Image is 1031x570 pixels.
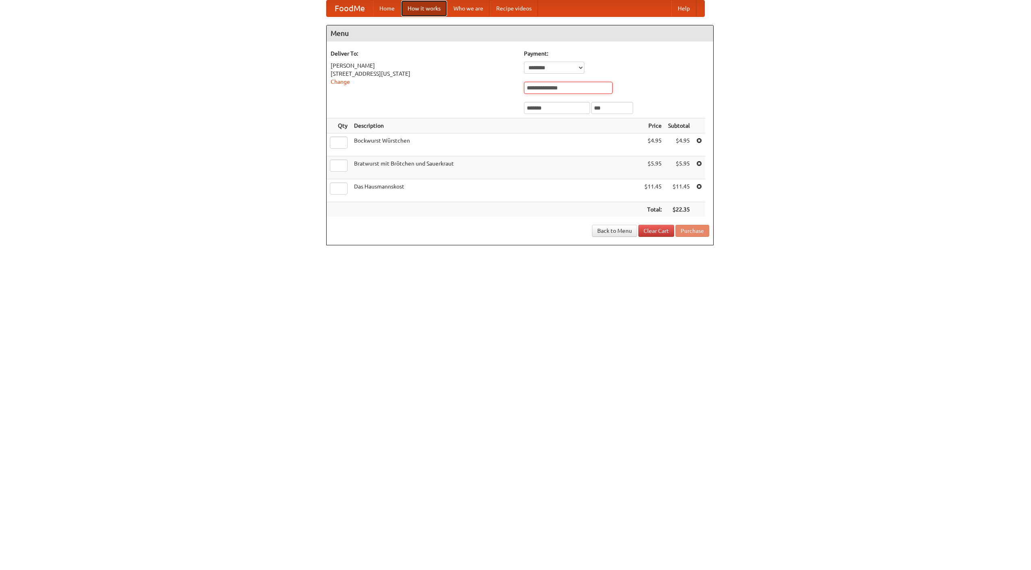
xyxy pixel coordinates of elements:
[490,0,538,17] a: Recipe videos
[351,179,641,202] td: Das Hausmannskost
[373,0,401,17] a: Home
[331,79,350,85] a: Change
[327,0,373,17] a: FoodMe
[638,225,674,237] a: Clear Cart
[331,50,516,58] h5: Deliver To:
[327,118,351,133] th: Qty
[524,50,709,58] h5: Payment:
[641,133,665,156] td: $4.95
[351,156,641,179] td: Bratwurst mit Brötchen und Sauerkraut
[401,0,447,17] a: How it works
[665,202,693,217] th: $22.35
[351,118,641,133] th: Description
[675,225,709,237] button: Purchase
[641,156,665,179] td: $5.95
[641,179,665,202] td: $11.45
[351,133,641,156] td: Bockwurst Würstchen
[331,70,516,78] div: [STREET_ADDRESS][US_STATE]
[331,62,516,70] div: [PERSON_NAME]
[665,156,693,179] td: $5.95
[327,25,713,41] h4: Menu
[665,118,693,133] th: Subtotal
[641,202,665,217] th: Total:
[592,225,637,237] a: Back to Menu
[671,0,696,17] a: Help
[665,179,693,202] td: $11.45
[447,0,490,17] a: Who we are
[665,133,693,156] td: $4.95
[641,118,665,133] th: Price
